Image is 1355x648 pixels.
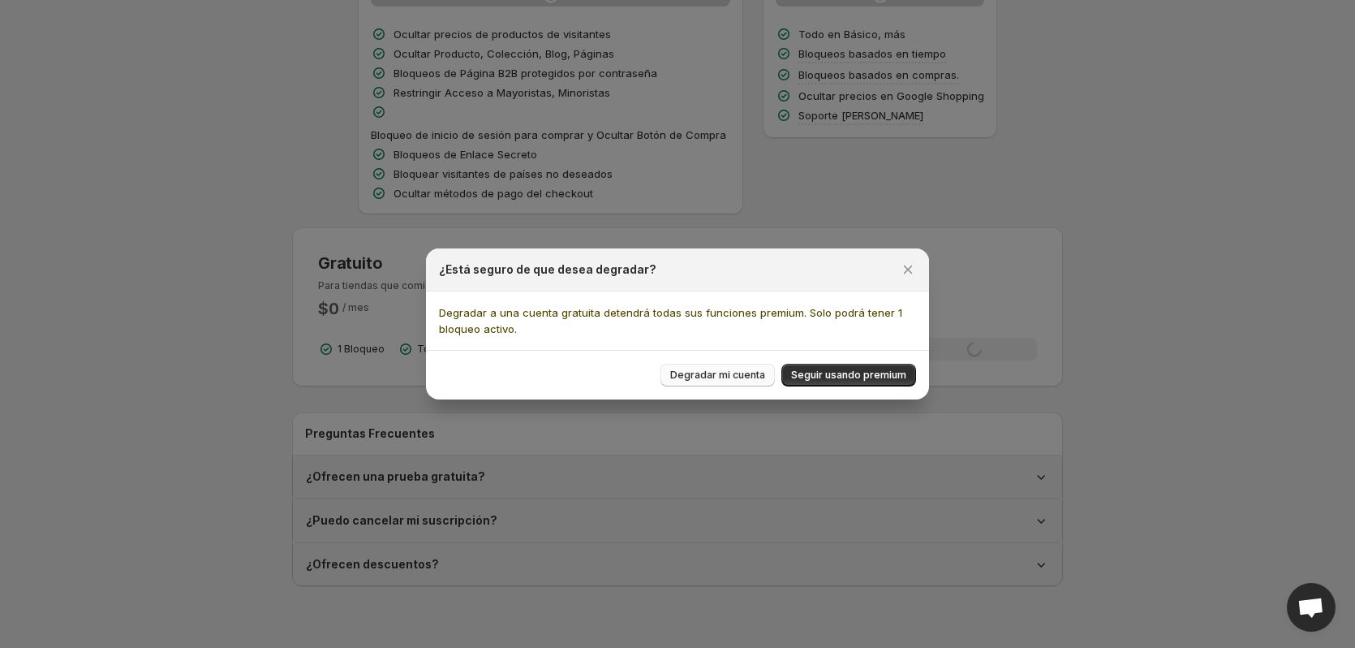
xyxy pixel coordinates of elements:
h2: ¿Está seguro de que desea degradar? [439,261,656,278]
p: Degradar a una cuenta gratuita detendrá todas sus funciones premium. Solo podrá tener 1 bloqueo a... [439,305,916,337]
button: Degradar mi cuenta [660,364,775,387]
div: Open chat [1287,583,1336,632]
button: Seguir usando premium [781,364,916,387]
button: Cerrar [897,258,919,281]
span: Seguir usando premium [791,369,906,382]
span: Degradar mi cuenta [670,369,765,382]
